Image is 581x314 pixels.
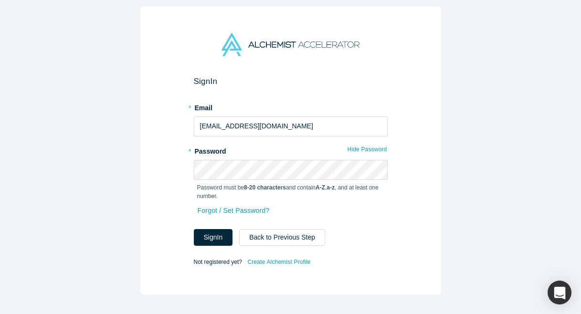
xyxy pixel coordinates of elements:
span: Not registered yet? [194,258,242,265]
p: Password must be and contain , , and at least one number. [197,183,384,200]
button: Hide Password [347,143,388,156]
label: Password [194,143,388,157]
a: Create Alchemist Profile [247,256,311,268]
strong: A-Z [316,184,325,191]
strong: 8-20 characters [244,184,286,191]
strong: a-z [327,184,335,191]
label: Email [194,100,388,113]
h2: Sign In [194,76,388,86]
button: SignIn [194,229,233,246]
button: Back to Previous Step [239,229,325,246]
a: Forgot / Set Password? [197,202,270,219]
img: Alchemist Accelerator Logo [222,33,359,56]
